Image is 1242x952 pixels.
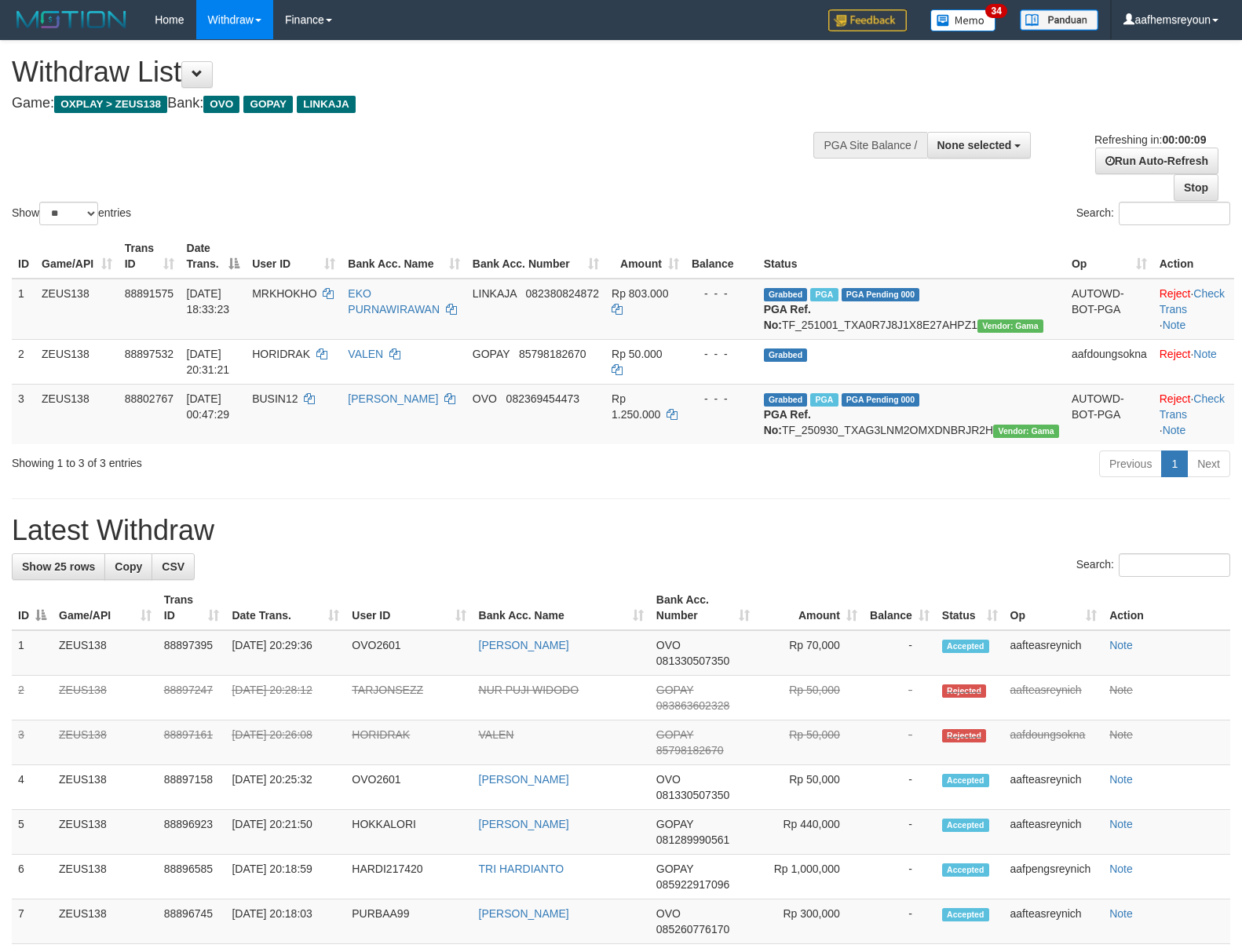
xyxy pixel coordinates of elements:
th: Status: activate to sort column ascending [936,585,1004,630]
th: Game/API: activate to sort column ascending [35,234,119,279]
a: Check Trans [1160,287,1225,316]
td: HOKKALORI [345,810,472,855]
a: [PERSON_NAME] [479,907,569,920]
td: 2 [12,339,35,384]
td: ZEUS138 [53,810,158,855]
a: Previous [1099,450,1162,477]
a: Run Auto-Refresh [1095,148,1218,174]
td: Rp 50,000 [756,676,864,720]
td: ZEUS138 [35,339,119,384]
a: CSV [152,553,195,580]
span: Grabbed [764,393,808,407]
span: Marked by aafpengsreynich [810,288,838,301]
a: TRI HARDIANTO [479,863,564,875]
td: aafpengsreynich [1004,855,1104,899]
a: [PERSON_NAME] [479,818,569,830]
span: Grabbed [764,348,808,362]
span: Copy 085260776170 to clipboard [656,923,729,936]
input: Search: [1119,553,1230,577]
strong: 00:00:09 [1162,133,1206,146]
td: OVO2601 [345,765,472,810]
td: [DATE] 20:26:08 [225,720,345,765]
td: ZEUS138 [53,630,158,676]
span: 88897532 [125,348,174,360]
td: [DATE] 20:21:50 [225,810,345,855]
td: aafteasreynich [1004,676,1104,720]
span: 88891575 [125,287,174,300]
td: HORIDRAK [345,720,472,765]
td: Rp 300,000 [756,899,864,944]
img: Button%20Memo.svg [930,9,996,31]
span: Copy 085922917096 to clipboard [656,878,729,891]
th: Bank Acc. Number: activate to sort column ascending [650,585,756,630]
a: Note [1109,639,1133,651]
span: Copy 082369454473 to clipboard [506,392,579,405]
a: Note [1163,319,1186,331]
span: OVO [473,392,497,405]
td: AUTOWD-BOT-PGA [1065,384,1153,444]
th: Bank Acc. Name: activate to sort column ascending [473,585,650,630]
span: 88802767 [125,392,174,405]
td: 88897395 [158,630,226,676]
a: Note [1163,424,1186,436]
td: - [864,765,936,810]
a: Reject [1160,392,1191,405]
a: Note [1109,818,1133,830]
span: GOPAY [473,348,510,360]
th: Date Trans.: activate to sort column ascending [225,585,345,630]
td: PURBAA99 [345,899,472,944]
select: Showentries [39,202,98,225]
img: panduan.png [1020,9,1098,31]
span: PGA Pending [842,288,920,301]
span: Accepted [942,908,989,921]
td: - [864,630,936,676]
th: ID: activate to sort column descending [12,585,53,630]
td: aafteasreynich [1004,765,1104,810]
th: Status [758,234,1065,279]
div: - - - [692,391,751,407]
td: 88896923 [158,810,226,855]
button: None selected [927,132,1032,159]
span: GOPAY [656,863,693,875]
a: 1 [1161,450,1188,477]
span: Copy 081330507350 to clipboard [656,789,729,801]
td: [DATE] 20:25:32 [225,765,345,810]
td: 88897247 [158,676,226,720]
span: Show 25 rows [22,560,95,573]
a: Note [1109,863,1133,875]
span: Copy 083863602328 to clipboard [656,699,729,712]
span: HORIDRAK [252,348,310,360]
th: Bank Acc. Number: activate to sort column ascending [466,234,605,279]
td: aafdoungsokna [1065,339,1153,384]
div: Showing 1 to 3 of 3 entries [12,449,506,471]
a: Note [1109,728,1133,741]
span: Rp 1.250.000 [612,392,660,421]
span: Copy 85798182670 to clipboard [519,348,586,360]
span: OVO [656,907,681,920]
td: aafteasreynich [1004,899,1104,944]
a: Reject [1160,287,1191,300]
th: User ID: activate to sort column ascending [246,234,342,279]
td: TF_251001_TXA0R7J8J1X8E27AHPZ1 [758,279,1065,340]
td: Rp 440,000 [756,810,864,855]
span: CSV [162,560,184,573]
div: PGA Site Balance / [813,132,926,159]
a: [PERSON_NAME] [479,773,569,786]
td: aafteasreynich [1004,630,1104,676]
th: ID [12,234,35,279]
th: Action [1103,585,1230,630]
label: Show entries [12,202,131,225]
th: Op: activate to sort column ascending [1004,585,1104,630]
td: TF_250930_TXAG3LNM2OMXDNBRJR2H [758,384,1065,444]
a: Note [1109,684,1133,696]
td: 88896585 [158,855,226,899]
td: - [864,676,936,720]
span: OVO [656,773,681,786]
span: Rejected [942,729,986,742]
td: aafdoungsokna [1004,720,1104,765]
span: Accepted [942,774,989,787]
td: · · [1153,279,1234,340]
a: NUR PUJI WIDODO [479,684,579,696]
div: - - - [692,286,751,301]
input: Search: [1119,202,1230,225]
